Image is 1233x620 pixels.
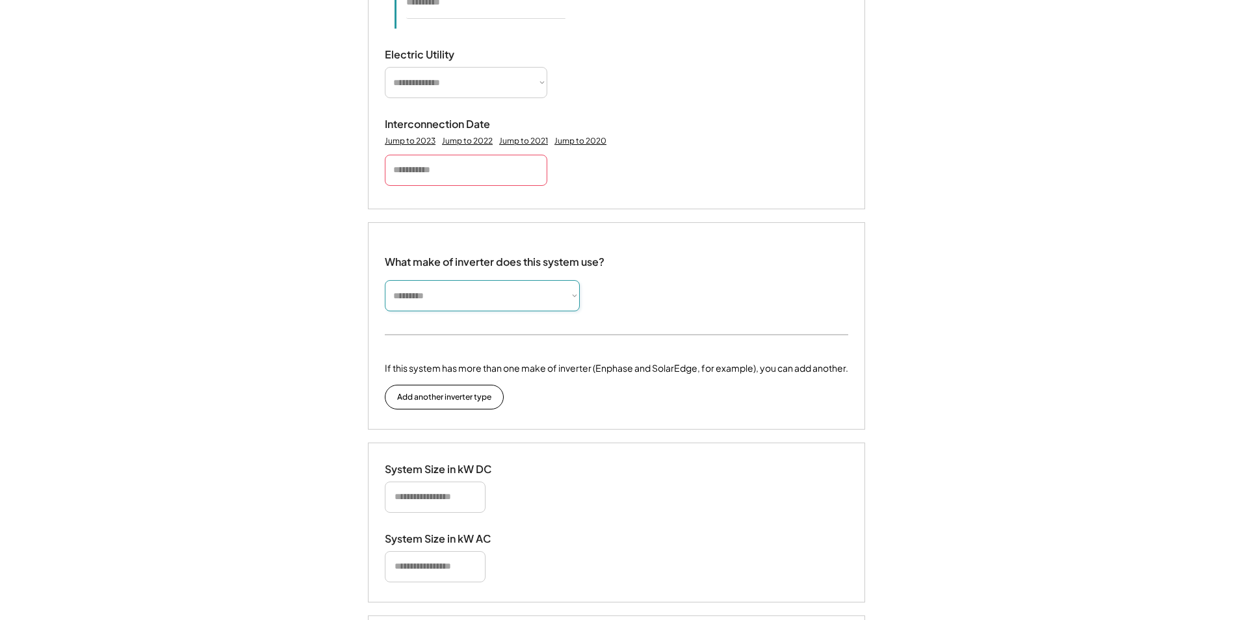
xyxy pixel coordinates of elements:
div: Jump to 2021 [499,136,548,146]
div: System Size in kW AC [385,532,515,546]
button: Add another inverter type [385,385,504,409]
div: Jump to 2020 [554,136,606,146]
div: Electric Utility [385,48,515,62]
div: What make of inverter does this system use? [385,242,604,272]
div: If this system has more than one make of inverter (Enphase and SolarEdge, for example), you can a... [385,361,848,375]
div: Jump to 2023 [385,136,435,146]
div: System Size in kW DC [385,463,515,476]
div: Interconnection Date [385,118,515,131]
div: Jump to 2022 [442,136,493,146]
